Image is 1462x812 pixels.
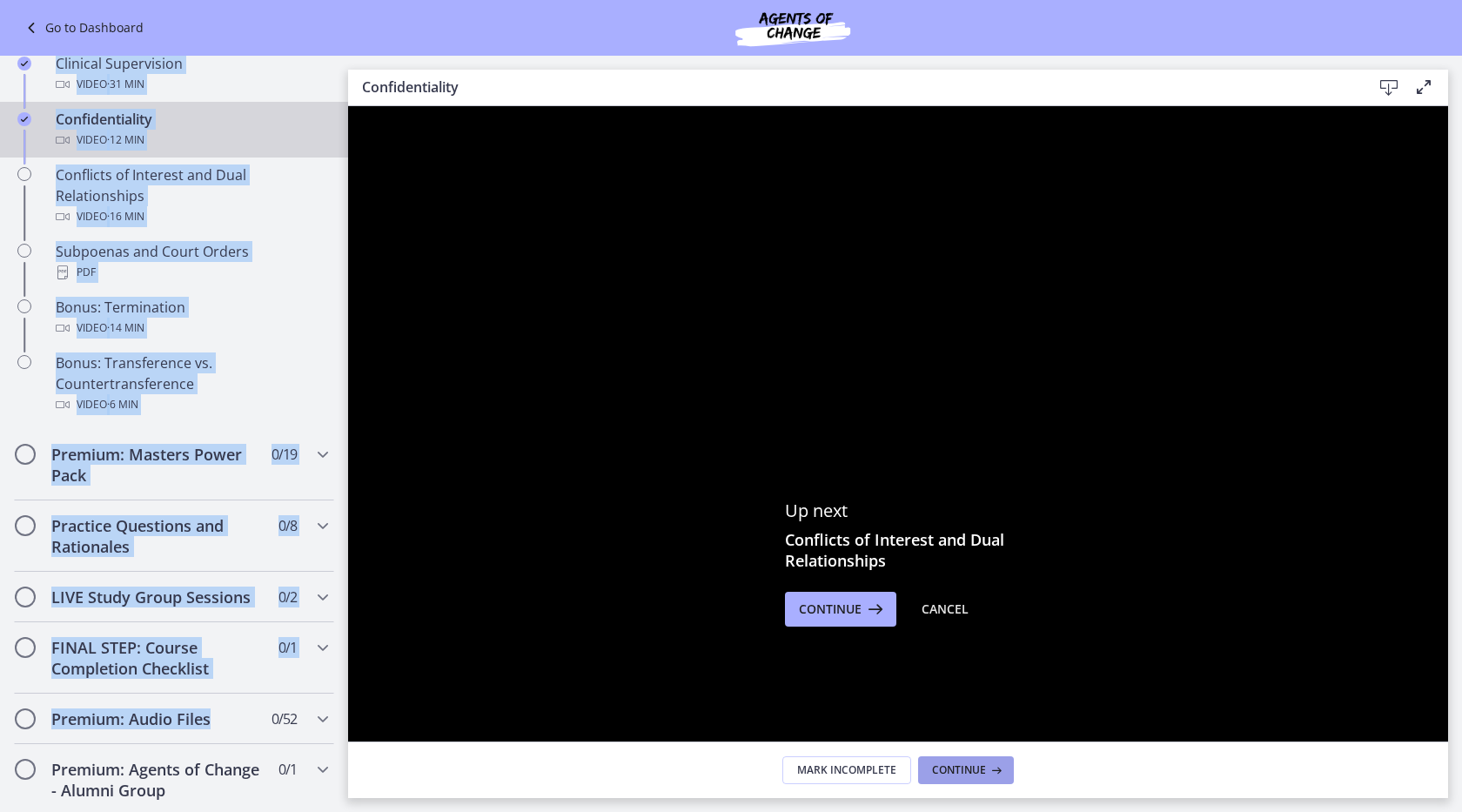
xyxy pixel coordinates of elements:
[56,241,327,283] div: Subpoenas and Court Orders
[56,262,327,283] div: PDF
[56,74,327,95] div: Video
[362,77,1344,97] h3: Confidentiality
[56,130,327,151] div: Video
[932,763,986,777] span: Continue
[107,74,144,95] span: · 31 min
[51,444,264,486] h2: Premium: Masters Power Pack
[17,112,31,126] i: Completed
[51,637,264,679] h2: FINAL STEP: Course Completion Checklist
[56,318,327,339] div: Video
[272,708,297,729] span: 0 / 52
[785,592,896,627] button: Continue
[272,444,297,465] span: 0 / 19
[51,587,264,607] h2: LIVE Study Group Sessions
[51,708,264,729] h2: Premium: Audio Files
[56,206,327,227] div: Video
[56,394,327,415] div: Video
[278,515,297,536] span: 0 / 8
[908,592,982,627] button: Cancel
[56,297,327,339] div: Bonus: Termination
[56,53,327,95] div: Clinical Supervision
[17,57,31,70] i: Completed
[797,763,896,777] span: Mark Incomplete
[56,352,327,415] div: Bonus: Transference vs. Countertransference
[782,756,911,784] button: Mark Incomplete
[107,318,144,339] span: · 14 min
[688,7,897,49] img: Agents of Change
[107,130,144,151] span: · 12 min
[56,164,327,227] div: Conflicts of Interest and Dual Relationships
[785,529,1011,571] h3: Conflicts of Interest and Dual Relationships
[922,599,969,620] div: Cancel
[107,206,144,227] span: · 16 min
[107,394,138,415] span: · 6 min
[785,500,1011,522] p: Up next
[51,515,264,557] h2: Practice Questions and Rationales
[918,756,1014,784] button: Continue
[799,599,862,620] span: Continue
[21,17,144,38] a: Go to Dashboard
[278,637,297,658] span: 0 / 1
[51,759,264,801] h2: Premium: Agents of Change - Alumni Group
[56,109,327,151] div: Confidentiality
[278,759,297,780] span: 0 / 1
[278,587,297,607] span: 0 / 2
